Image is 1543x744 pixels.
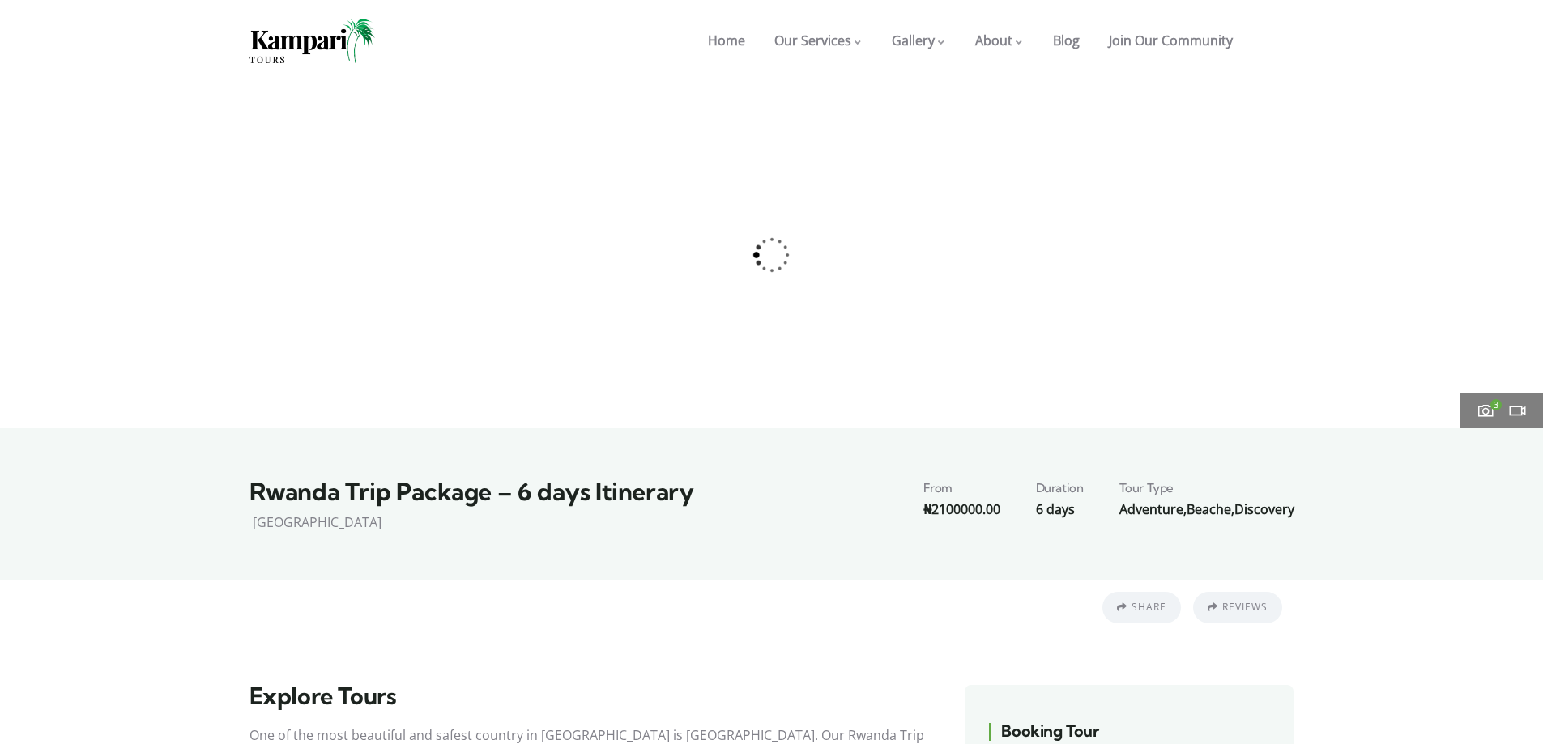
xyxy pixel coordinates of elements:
span: 2100000.00 [923,500,1000,518]
h4: Tour Type [1119,481,1294,495]
a: Discovery [1234,500,1294,518]
span: Rwanda Trip Package – 6 days Itinerary [249,476,694,507]
h4: Duration [1036,481,1084,495]
a: Share [1102,592,1181,623]
span: ₦ [923,500,931,518]
div: , , [1119,498,1294,521]
a: 3 [1477,404,1498,422]
a: Adventure [1119,500,1183,518]
span: Home [708,32,745,49]
span: Blog [1053,32,1080,49]
a: Reviews [1193,592,1282,623]
a: Beache [1187,500,1231,518]
span: Join Our Community [1109,32,1233,49]
span: [GEOGRAPHIC_DATA] [253,513,381,531]
span: 3 [1490,399,1502,410]
span: Gallery [892,32,935,49]
span: About [975,32,1012,49]
div: 6 days [1036,498,1084,521]
span: Our Services [774,32,851,49]
h4: From [923,481,1000,495]
img: Home [249,19,375,63]
h2: Explore Tours [249,685,941,708]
